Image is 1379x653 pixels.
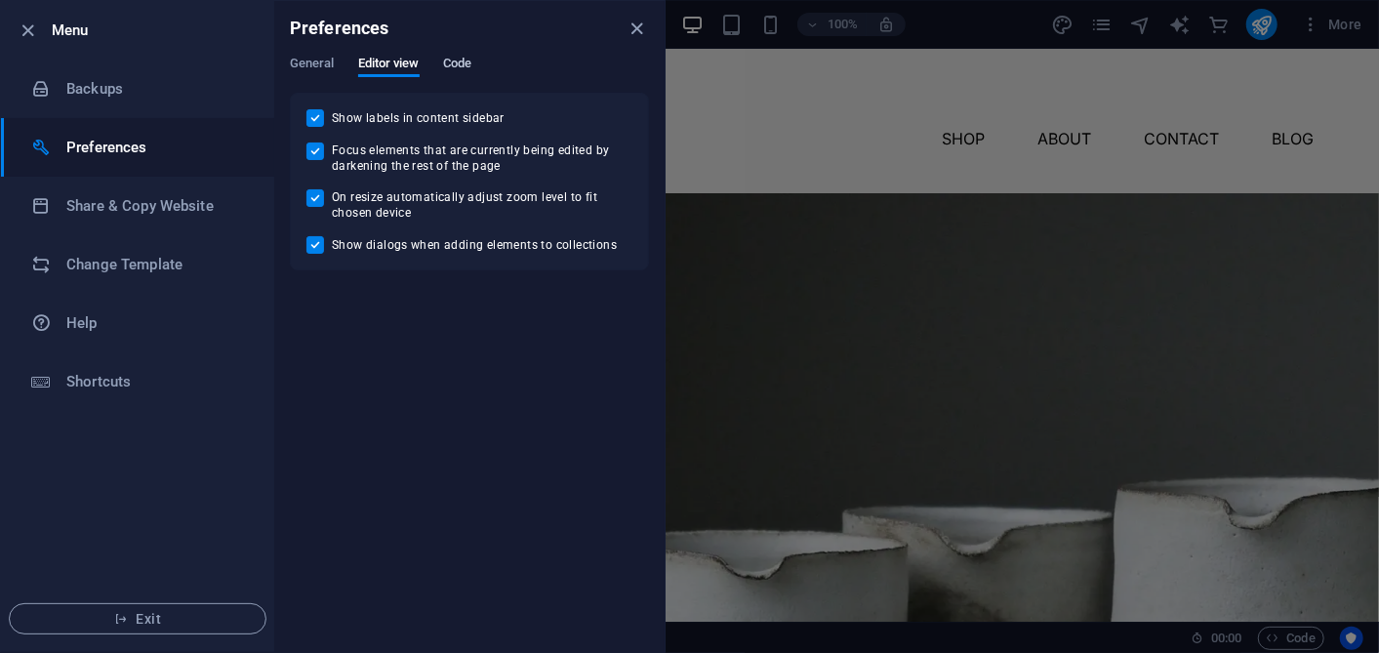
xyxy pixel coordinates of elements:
span: General [290,52,335,79]
h6: Help [66,311,247,335]
h6: Shortcuts [66,370,247,393]
h6: Change Template [66,253,247,276]
h6: Preferences [66,136,247,159]
span: Focus elements that are currently being edited by darkening the rest of the page [332,143,632,174]
button: close [626,17,649,40]
span: Exit [25,611,250,627]
h6: Preferences [290,17,389,40]
span: Show dialogs when adding elements to collections [332,237,617,253]
span: Editor view [358,52,420,79]
span: Code [443,52,471,79]
button: Exit [9,603,266,634]
span: Show labels in content sidebar [332,110,505,126]
h6: Backups [66,77,247,101]
a: Help [1,294,274,352]
h6: Menu [52,19,259,42]
div: Preferences [290,56,649,93]
h6: Share & Copy Website [66,194,247,218]
span: On resize automatically adjust zoom level to fit chosen device [332,189,632,221]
